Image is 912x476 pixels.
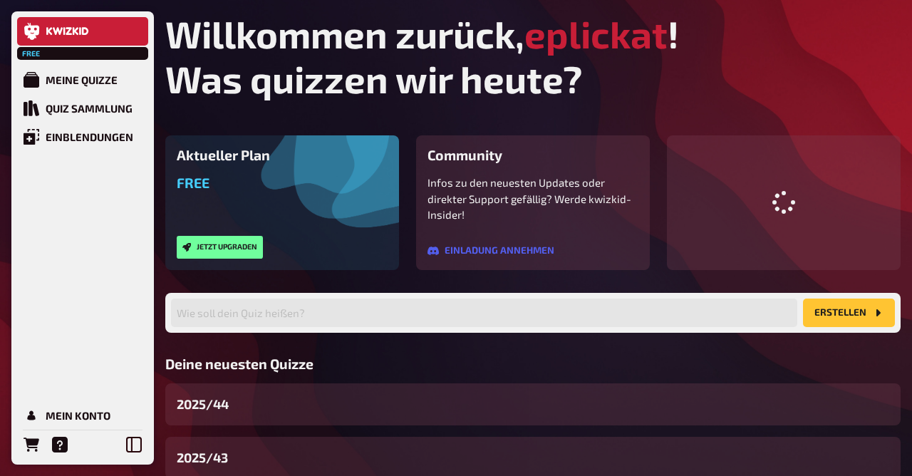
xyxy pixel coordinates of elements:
[17,66,148,94] a: Meine Quizze
[177,175,209,191] span: Free
[46,130,133,143] div: Einblendungen
[46,73,118,86] div: Meine Quizze
[177,395,229,414] span: 2025/44
[17,123,148,151] a: Einblendungen
[46,102,133,115] div: Quiz Sammlung
[177,448,228,467] span: 2025/43
[177,236,263,259] button: Jetzt upgraden
[17,401,148,430] a: Mein Konto
[17,430,46,459] a: Bestellungen
[524,11,668,56] span: eplickat
[165,383,901,425] a: 2025/44
[19,49,44,58] span: Free
[17,94,148,123] a: Quiz Sammlung
[427,245,554,257] a: Einladung annehmen
[171,299,797,327] input: Wie soll dein Quiz heißen?
[803,299,895,327] button: Erstellen
[46,430,74,459] a: Hilfe
[165,356,901,372] h3: Deine neuesten Quizze
[427,175,638,223] p: Infos zu den neuesten Updates oder direkter Support gefällig? Werde kwizkid-Insider!
[46,409,110,422] div: Mein Konto
[177,147,388,163] h3: Aktueller Plan
[165,11,901,101] h1: Willkommen zurück, ! Was quizzen wir heute?
[427,147,638,163] h3: Community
